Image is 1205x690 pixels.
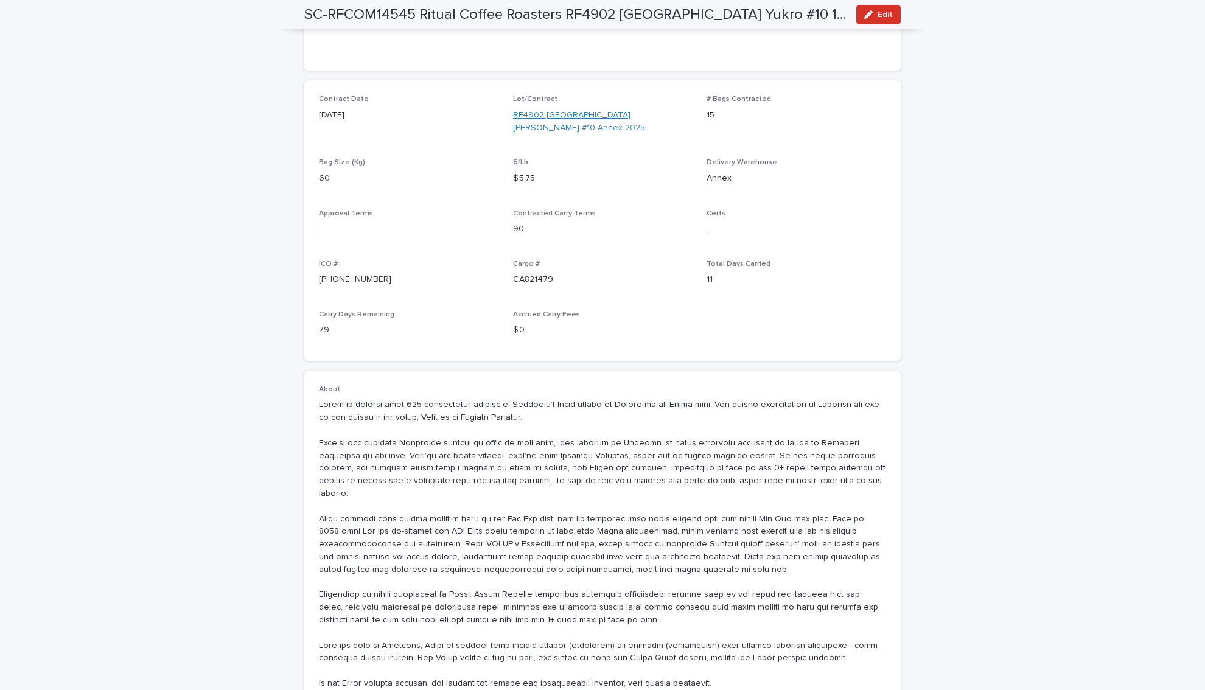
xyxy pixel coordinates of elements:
[513,96,557,103] span: Lot/Contract
[319,172,498,185] p: 60
[319,260,338,268] span: ICO #
[319,273,498,286] p: [PHONE_NUMBER]
[513,109,693,134] a: RF4902 [GEOGRAPHIC_DATA] [PERSON_NAME] #10 Annex 2025
[878,10,893,19] span: Edit
[707,109,886,122] p: 15
[319,311,394,318] span: Carry Days Remaining
[707,223,886,235] p: -
[707,172,886,185] p: Annex
[319,210,373,217] span: Approval Terms
[319,96,369,103] span: Contract Date
[707,210,725,217] span: Certs
[707,273,886,286] p: 11
[304,6,847,24] h2: SC-RFCOM14545 Ritual Coffee Roasters RF4902 Ethiopia Yukro #10 15 bags left to release
[707,159,777,166] span: Delivery Warehouse
[513,210,596,217] span: Contracted Carry Terms
[707,96,771,103] span: # Bags Contracted
[513,311,580,318] span: Accrued Carry Fees
[513,172,693,185] p: $ 5.75
[513,223,693,235] p: 90
[513,260,540,268] span: Cargo #
[319,324,498,336] p: 79
[319,386,340,393] span: About
[319,223,498,235] p: -
[513,324,693,336] p: $ 0
[707,260,770,268] span: Total Days Carried
[856,5,901,24] button: Edit
[319,109,498,122] p: [DATE]
[513,159,528,166] span: $/Lb
[319,159,365,166] span: Bag Size (Kg)
[513,273,693,286] p: CA821479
